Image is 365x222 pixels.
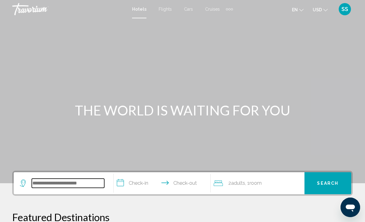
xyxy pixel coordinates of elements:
span: 2 [228,179,245,187]
a: Hotels [132,7,146,12]
span: , 1 [245,179,262,187]
iframe: Кнопка запуска окна обмена сообщениями [341,198,360,217]
span: en [292,7,298,12]
span: Adults [231,180,245,186]
span: Room [249,180,262,186]
span: USD [313,7,322,12]
button: Change language [292,5,304,14]
button: Extra navigation items [226,4,233,14]
button: Travelers: 2 adults, 0 children [211,172,304,194]
a: Cars [184,7,193,12]
button: Search [304,172,351,194]
span: SS [341,6,348,12]
button: User Menu [337,3,353,16]
span: Search [317,181,338,186]
button: Check in and out dates [114,172,211,194]
a: Flights [159,7,172,12]
h1: THE WORLD IS WAITING FOR YOU [68,102,297,118]
button: Change currency [313,5,328,14]
a: Cruises [205,7,220,12]
div: Search widget [14,172,351,194]
a: Travorium [12,3,126,15]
